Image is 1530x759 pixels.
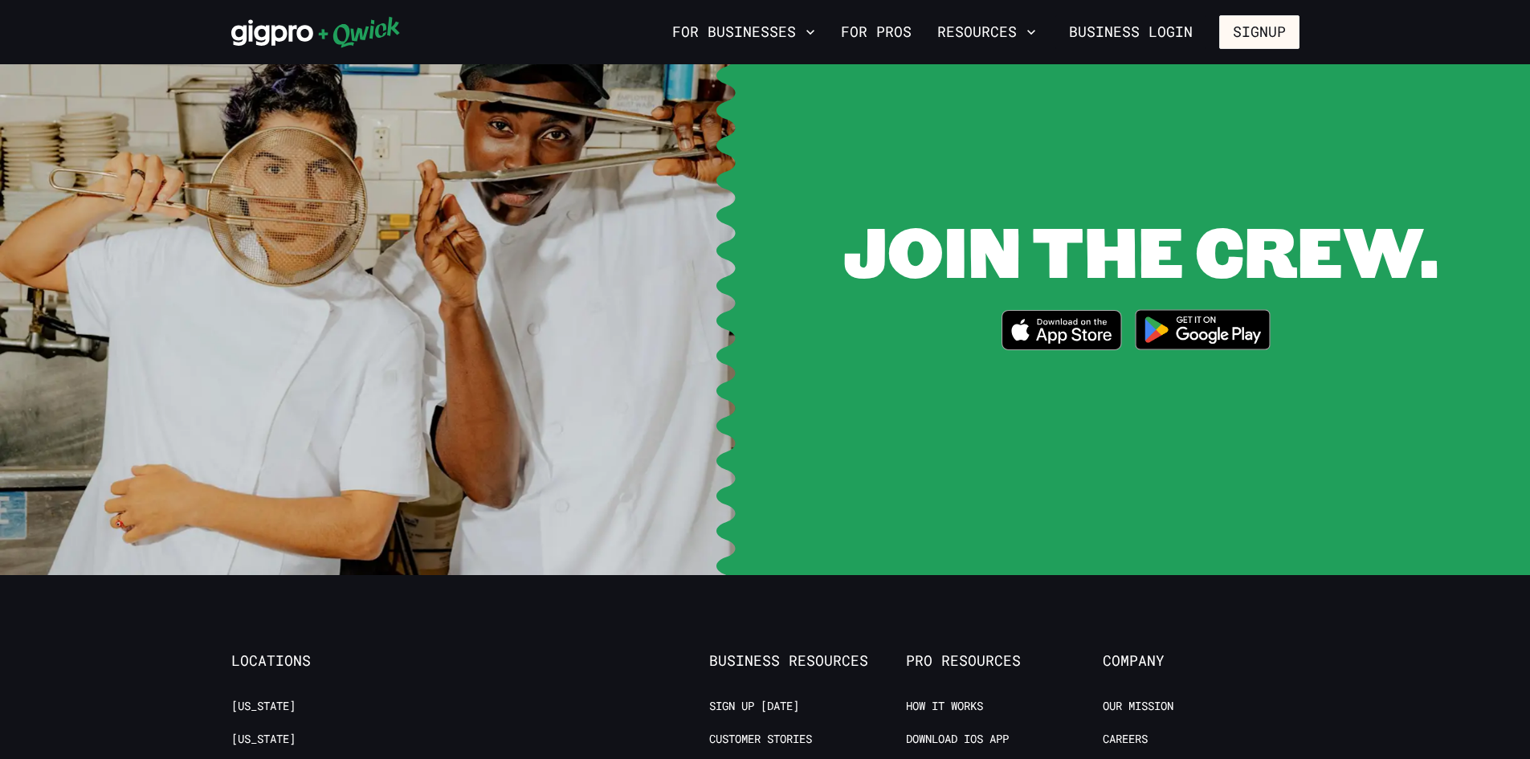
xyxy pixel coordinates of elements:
a: Our Mission [1103,699,1173,714]
span: JOIN THE CREW. [843,204,1438,296]
a: Download on the App Store [1002,310,1122,355]
button: For Businesses [666,18,822,46]
a: [US_STATE] [231,699,296,714]
span: Locations [231,652,428,670]
button: Signup [1219,15,1299,49]
a: How it Works [906,699,983,714]
span: Pro Resources [906,652,1103,670]
span: Business Resources [709,652,906,670]
a: Sign up [DATE] [709,699,799,714]
span: Company [1103,652,1299,670]
a: Careers [1103,732,1148,747]
a: For Pros [834,18,918,46]
button: Resources [931,18,1042,46]
a: Customer stories [709,732,812,747]
a: Business Login [1055,15,1206,49]
img: Get it on Google Play [1125,300,1281,360]
a: [US_STATE] [231,732,296,747]
a: Download IOS App [906,732,1009,747]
